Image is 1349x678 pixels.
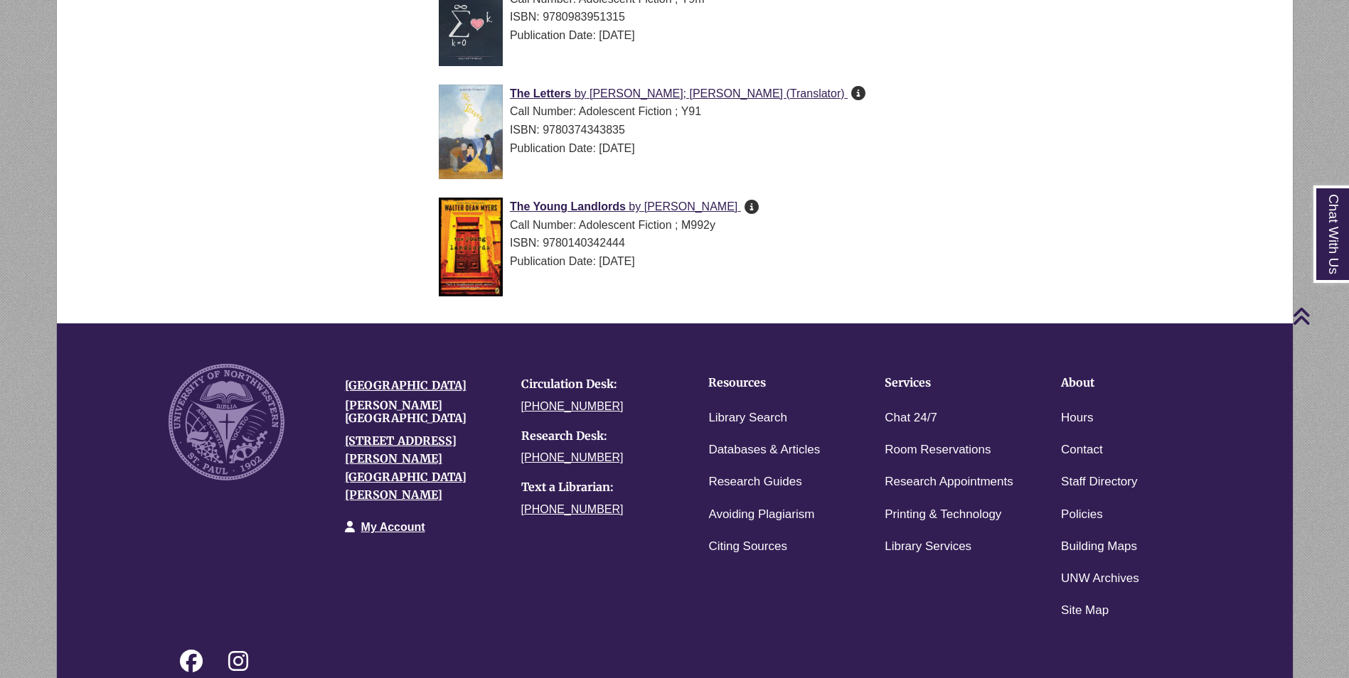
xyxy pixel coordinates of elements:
a: The Young Landlords by [PERSON_NAME] [510,200,741,212]
div: ISBN: 9780983951315 [439,8,1214,26]
a: [PHONE_NUMBER] [521,503,624,515]
div: Call Number: Adolescent Fiction ; Y91 [439,102,1214,121]
a: UNW Archives [1061,569,1139,589]
a: Room Reservations [885,440,991,461]
a: Hours [1061,408,1093,429]
a: Staff Directory [1061,472,1137,493]
a: [GEOGRAPHIC_DATA] [345,378,466,392]
span: [PERSON_NAME] [644,200,738,212]
a: Printing & Technology [885,505,1001,525]
div: Publication Date: [DATE] [439,252,1214,271]
a: Research Guides [708,472,801,493]
a: Contact [1061,440,1103,461]
a: Library Search [708,408,787,429]
span: The Letters [510,87,571,99]
a: Chat 24/7 [885,408,937,429]
a: Research Appointments [885,472,1013,493]
a: Avoiding Plagiarism [708,505,814,525]
a: Library Services [885,537,971,557]
h4: Resources [708,377,841,389]
a: [STREET_ADDRESS][PERSON_NAME][GEOGRAPHIC_DATA][PERSON_NAME] [345,434,466,502]
h4: [PERSON_NAME][GEOGRAPHIC_DATA] [345,399,500,424]
a: Building Maps [1061,537,1137,557]
a: My Account [361,521,425,533]
h4: About [1061,377,1193,389]
span: [PERSON_NAME]; [PERSON_NAME] (Translator) [590,87,845,99]
a: Back to Top [1292,306,1345,325]
div: ISBN: 9780374343835 [439,121,1214,139]
div: Publication Date: [DATE] [439,139,1214,158]
a: Databases & Articles [708,440,820,461]
div: ISBN: 9780140342444 [439,234,1214,252]
h4: Research Desk: [521,430,676,443]
h4: Services [885,377,1017,389]
i: Follow on Instagram [228,650,248,672]
h4: Circulation Desk: [521,378,676,391]
a: [PHONE_NUMBER] [521,451,624,463]
div: Publication Date: [DATE] [439,26,1214,45]
img: UNW seal [169,364,284,480]
a: Policies [1061,505,1103,525]
h4: Text a Librarian: [521,481,676,494]
span: The Young Landlords [510,200,626,212]
span: by [629,200,641,212]
a: [PHONE_NUMBER] [521,400,624,412]
a: The Letters by [PERSON_NAME]; [PERSON_NAME] (Translator) [510,87,848,99]
div: Call Number: Adolescent Fiction ; M992y [439,216,1214,235]
a: Citing Sources [708,537,787,557]
i: Follow on Facebook [180,650,203,672]
span: by [575,87,587,99]
a: Site Map [1061,601,1109,621]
